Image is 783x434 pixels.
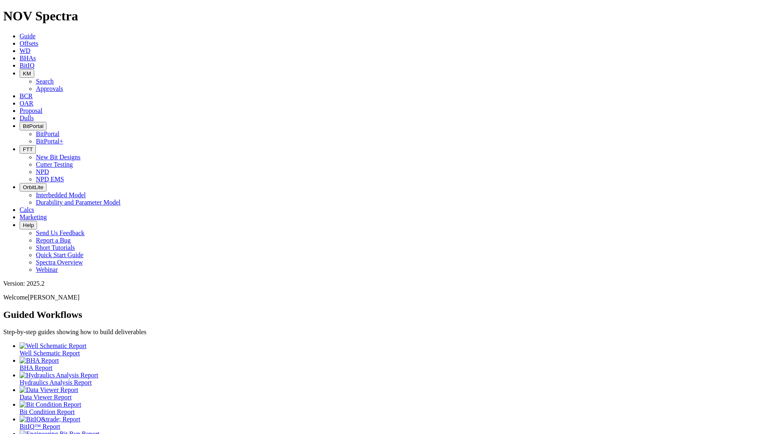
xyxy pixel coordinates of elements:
a: Guide [20,33,35,40]
a: New Bit Designs [36,154,80,161]
a: BitIQ&trade; Report BitIQ™ Report [20,416,780,430]
a: Spectra Overview [36,259,83,266]
button: OrbitLite [20,183,46,192]
a: WD [20,47,31,54]
span: Help [23,222,34,228]
a: Webinar [36,266,58,273]
a: BHAs [20,55,36,62]
a: Quick Start Guide [36,251,83,258]
button: KM [20,69,34,78]
a: Calcs [20,206,34,213]
a: BHA Report BHA Report [20,357,780,371]
a: Offsets [20,40,38,47]
a: Durability and Parameter Model [36,199,121,206]
a: Search [36,78,54,85]
a: Bit Condition Report Bit Condition Report [20,401,780,415]
a: Data Viewer Report Data Viewer Report [20,386,780,401]
p: Welcome [3,294,780,301]
h2: Guided Workflows [3,309,780,320]
p: Step-by-step guides showing how to build deliverables [3,328,780,336]
button: BitPortal [20,122,46,130]
span: BHA Report [20,364,52,371]
h1: NOV Spectra [3,9,780,24]
div: Version: 2025.2 [3,280,780,287]
a: Interbedded Model [36,192,86,198]
a: Proposal [20,107,42,114]
a: BitIQ [20,62,34,69]
a: NPD EMS [36,176,64,183]
img: Bit Condition Report [20,401,81,408]
span: Bit Condition Report [20,408,75,415]
img: Well Schematic Report [20,342,86,350]
a: NPD [36,168,49,175]
span: [PERSON_NAME] [28,294,80,301]
a: Cutter Testing [36,161,73,168]
span: Well Schematic Report [20,350,80,357]
a: Well Schematic Report Well Schematic Report [20,342,780,357]
img: BitIQ&trade; Report [20,416,80,423]
span: OrbitLite [23,184,43,190]
a: BCR [20,93,33,99]
a: Report a Bug [36,237,71,244]
span: KM [23,70,31,77]
span: Hydraulics Analysis Report [20,379,92,386]
a: Short Tutorials [36,244,75,251]
a: Send Us Feedback [36,229,84,236]
a: BitPortal+ [36,138,63,145]
span: BitPortal [23,123,43,129]
a: Dulls [20,115,34,121]
a: Approvals [36,85,63,92]
span: Data Viewer Report [20,394,72,401]
img: Data Viewer Report [20,386,78,394]
a: Hydraulics Analysis Report Hydraulics Analysis Report [20,372,780,386]
a: Marketing [20,214,47,220]
img: BHA Report [20,357,59,364]
a: BitPortal [36,130,60,137]
button: FTT [20,145,36,154]
span: BitIQ™ Report [20,423,60,430]
img: Hydraulics Analysis Report [20,372,98,379]
a: OAR [20,100,33,107]
span: FTT [23,146,33,152]
button: Help [20,221,37,229]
